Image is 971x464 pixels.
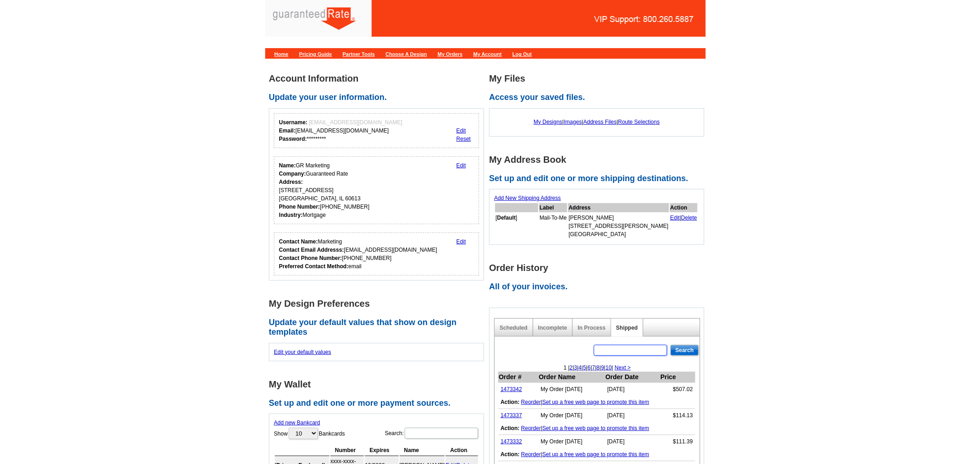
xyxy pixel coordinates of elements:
a: My Orders [438,51,463,57]
a: Edit [457,127,466,134]
strong: Name: [279,162,296,169]
td: [DATE] [605,435,660,448]
a: Choose A Design [385,51,427,57]
a: Set up a free web page to promote this item [542,425,649,431]
td: Mail-To-Me [539,213,567,239]
select: ShowBankcards [289,428,318,439]
td: | [498,396,695,409]
th: Expires [365,445,398,456]
a: Reorder [521,451,541,458]
div: | | | [494,113,699,131]
h2: Update your default values that show on design templates [269,318,489,337]
a: Reset [457,136,471,142]
td: [ ] [495,213,538,239]
td: [DATE] [605,382,660,396]
a: 3 [574,365,577,371]
strong: Password: [279,136,307,142]
a: My Account [474,51,502,57]
a: 8 [597,365,600,371]
label: Show Bankcards [274,427,345,440]
a: Images [564,119,582,125]
a: Scheduled [500,325,528,331]
a: Add new Bankcard [274,420,320,426]
span: [EMAIL_ADDRESS][DOMAIN_NAME] [309,119,402,126]
b: Action: [501,399,519,405]
h2: All of your invoices. [489,282,709,292]
a: Partner Tools [343,51,375,57]
a: In Process [578,325,606,331]
a: Edit [670,215,680,221]
td: My Order [DATE] [538,409,605,422]
a: Address Files [583,119,617,125]
td: $114.13 [660,409,695,422]
div: GR Marketing Guaranteed Rate [STREET_ADDRESS] [GEOGRAPHIC_DATA], IL 60613 [PHONE_NUMBER] Mortgage [279,161,369,219]
td: $507.02 [660,382,695,396]
h1: My Design Preferences [269,299,489,309]
div: 1 | | | | | | | | | | [495,364,700,372]
td: [DATE] [605,409,660,422]
a: 4 [579,365,582,371]
a: Edit [457,238,466,245]
h1: Account Information [269,74,489,83]
td: | [670,213,698,239]
a: Delete [681,215,698,221]
h2: Set up and edit one or more payment sources. [269,398,489,409]
strong: Address: [279,179,303,185]
td: My Order [DATE] [538,435,605,448]
label: Search: [385,427,479,440]
a: Shipped [616,325,638,331]
a: 7 [592,365,595,371]
td: My Order [DATE] [538,382,605,396]
strong: Contact Email Addresss: [279,247,344,253]
a: Set up a free web page to promote this item [542,451,649,458]
strong: Company: [279,171,306,177]
input: Search: [405,428,478,439]
strong: Phone Number: [279,204,320,210]
b: Action: [501,451,519,458]
h2: Access your saved files. [489,93,709,103]
div: Marketing [EMAIL_ADDRESS][DOMAIN_NAME] [PHONE_NUMBER] email [279,238,437,271]
strong: Contact Phone Number: [279,255,342,261]
a: Pricing Guide [299,51,332,57]
a: Reorder [521,425,541,431]
a: 6 [588,365,591,371]
strong: Username: [279,119,307,126]
a: My Designs [534,119,563,125]
a: Route Selections [618,119,660,125]
a: 9 [601,365,604,371]
h1: My Wallet [269,380,489,389]
b: Default [497,215,516,221]
a: Incomplete [538,325,567,331]
a: Reorder [521,399,541,405]
td: | [498,422,695,435]
a: Set up a free web page to promote this item [542,399,649,405]
div: Your personal details. [274,156,479,224]
a: Edit your default values [274,349,331,355]
h1: Order History [489,263,709,273]
a: Home [274,51,289,57]
a: 10 [606,365,612,371]
a: Edit [457,162,466,169]
a: 5 [583,365,586,371]
div: Who should we contact regarding order issues? [274,232,479,276]
strong: Preferred Contact Method: [279,263,348,270]
h1: My Address Book [489,155,709,165]
a: Next > [615,365,631,371]
td: | [498,448,695,461]
th: Order Name [538,372,605,383]
th: Action [670,203,698,212]
th: Price [660,372,695,383]
a: 1473332 [501,438,522,445]
b: Action: [501,425,519,431]
h2: Update your user information. [269,93,489,103]
a: Add New Shipping Address [494,195,561,201]
div: Your login information. [274,113,479,148]
iframe: LiveChat chat widget [787,251,971,464]
th: Name [400,445,445,456]
th: Order Date [605,372,660,383]
td: [PERSON_NAME] [STREET_ADDRESS][PERSON_NAME] [GEOGRAPHIC_DATA] [568,213,669,239]
th: Action [446,445,478,456]
strong: Industry: [279,212,302,218]
input: Search [670,345,699,356]
h2: Set up and edit one or more shipping destinations. [489,174,709,184]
